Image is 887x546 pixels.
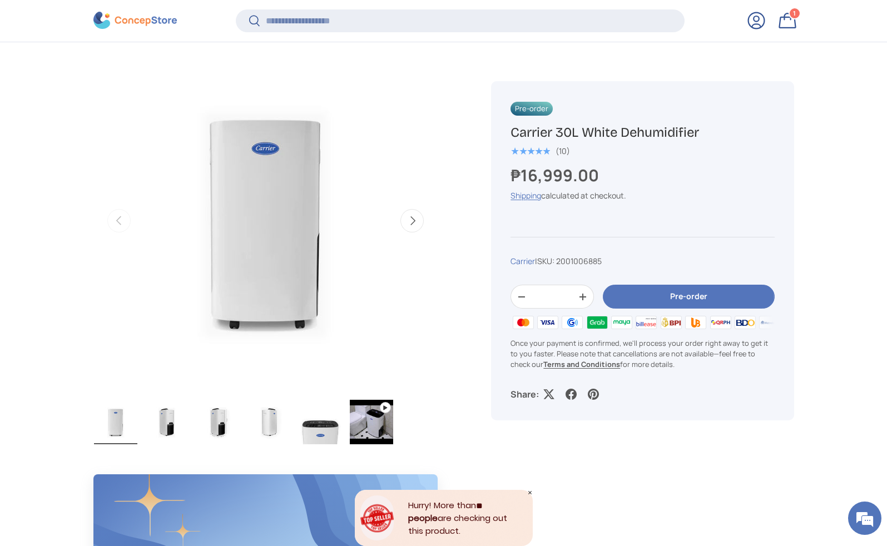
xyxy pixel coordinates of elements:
h1: Carrier 30L White Dehumidifier [511,124,774,141]
span: SKU: [537,256,554,266]
img: billease [634,314,658,331]
div: calculated at checkout. [511,190,774,201]
img: visa [536,314,560,331]
a: Carrier [511,256,535,266]
img: master [511,314,535,331]
img: metrobank [757,314,782,331]
img: gcash [560,314,584,331]
p: Share: [511,388,539,401]
div: (10) [556,147,570,155]
img: grabpay [584,314,609,331]
img: carrier-dehumidifier-30-liter-top-with-buttons-view-concepstore [299,400,342,444]
a: Terms and Conditions [543,359,620,369]
div: Minimize live chat window [182,6,209,32]
span: ★★★★★ [511,146,550,157]
div: Chat with us now [58,62,187,77]
img: maya [609,314,634,331]
img: bpi [659,314,683,331]
div: 5.0 out of 5.0 stars [511,146,550,156]
span: Pre-order [511,102,553,116]
img: ConcepStore [93,12,177,29]
span: We're online! [65,140,153,252]
img: carrier-dehumidifier-30-liter-left-side-view-concepstore [145,400,189,444]
img: carrier-dehumidifier-30-liter-full-view-concepstore [94,400,137,444]
strong: ₱16,999.00 [511,164,602,186]
button: Pre-order [603,285,774,309]
img: bdo [733,314,757,331]
a: 5.0 out of 5.0 stars (10) [511,144,570,156]
span: 1 [793,9,796,18]
a: Shipping [511,190,541,201]
div: Close [527,490,533,495]
span: | [535,256,602,266]
img: carrier-dehumidifier-30-liter-left-side-with-dimensions-view-concepstore [196,400,240,444]
img: qrph [708,314,732,331]
img: carrier-30 liter-dehumidifier-youtube-demo-video-concepstore [350,400,393,444]
p: Once your payment is confirmed, we'll process your order right away to get it to you faster. Plea... [511,338,774,370]
span: 2001006885 [556,256,602,266]
img: carrier-dehumidifier-30-liter-right-side-view-concepstore [247,400,291,444]
img: ubp [683,314,708,331]
media-gallery: Gallery Viewer [93,48,438,448]
textarea: Type your message and hit 'Enter' [6,304,212,343]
